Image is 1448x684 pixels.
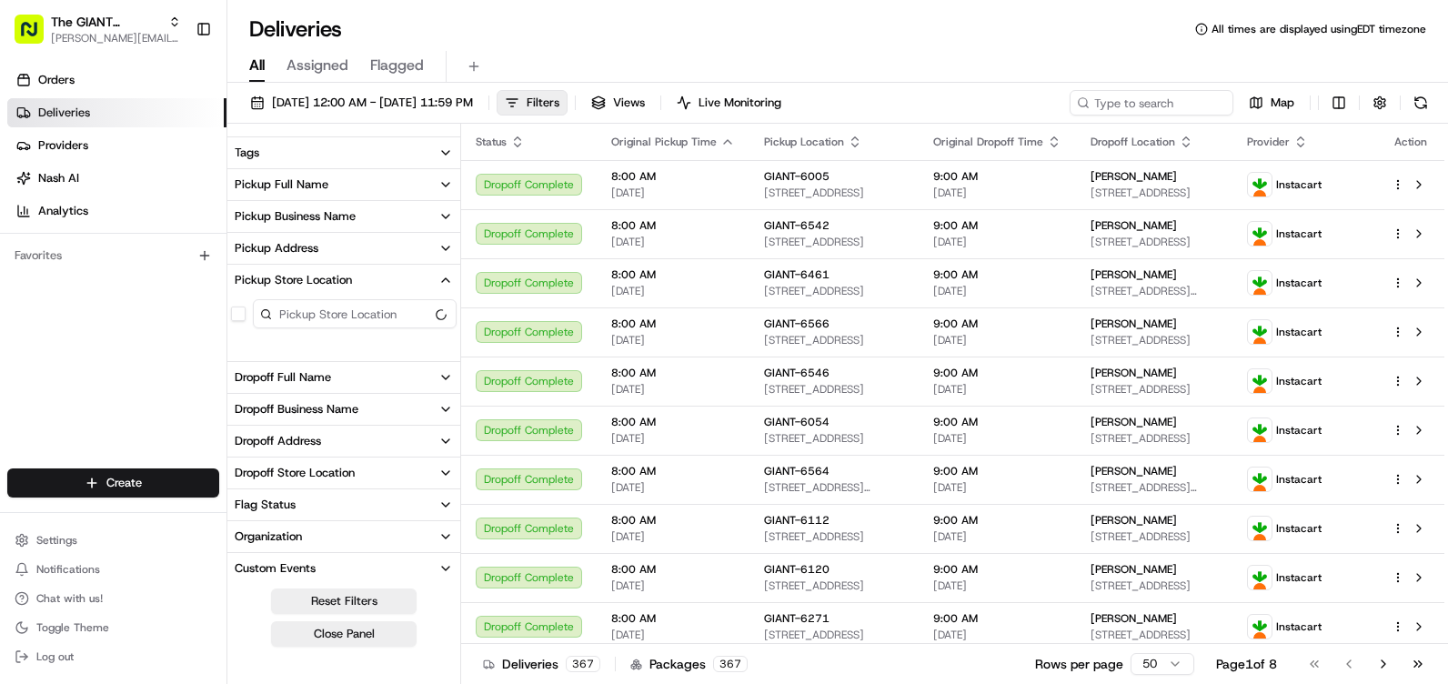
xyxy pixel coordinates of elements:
span: Flagged [370,55,424,76]
button: Settings [7,528,219,553]
div: Dropoff Business Name [235,401,358,417]
div: Favorites [7,241,219,270]
span: [PERSON_NAME] [1091,317,1177,331]
span: 9:00 AM [933,415,1061,429]
span: Knowledge Base [36,264,139,282]
span: Instacart [1276,374,1322,388]
span: [DATE] [611,480,735,495]
span: GIANT-6566 [764,317,830,331]
span: [DATE] 12:00 AM - [DATE] 11:59 PM [272,95,473,111]
div: We're available if you need us! [62,192,230,206]
span: Providers [38,137,88,154]
span: [PERSON_NAME] [1091,464,1177,478]
span: [STREET_ADDRESS] [764,235,904,249]
span: [DATE] [611,431,735,446]
span: [STREET_ADDRESS] [1091,628,1218,642]
button: Map [1241,90,1302,116]
div: Tags [235,145,259,161]
div: 367 [566,656,600,672]
span: All times are displayed using EDT timezone [1212,22,1426,36]
button: [PERSON_NAME][EMAIL_ADDRESS][PERSON_NAME][DOMAIN_NAME] [51,31,181,45]
button: Flag Status [227,489,460,520]
span: GIANT-6546 [764,366,830,380]
span: Dropoff Location [1091,135,1175,149]
div: Pickup Store Location [235,272,352,288]
img: profile_instacart_ahold_partner.png [1248,369,1272,393]
span: Orders [38,72,75,88]
span: [PERSON_NAME] [1091,513,1177,528]
span: Nash AI [38,170,79,186]
span: 9:00 AM [933,218,1061,233]
span: Assigned [287,55,348,76]
span: [PERSON_NAME] [1091,415,1177,429]
button: Pickup Business Name [227,201,460,232]
span: Deliveries [38,105,90,121]
span: [DATE] [611,382,735,397]
div: Pickup Business Name [235,208,356,225]
span: 8:00 AM [611,169,735,184]
span: [STREET_ADDRESS] [764,628,904,642]
span: Instacart [1276,521,1322,536]
span: [STREET_ADDRESS] [764,382,904,397]
span: Views [613,95,645,111]
span: [STREET_ADDRESS] [764,578,904,593]
span: [STREET_ADDRESS] [1091,529,1218,544]
img: profile_instacart_ahold_partner.png [1248,468,1272,491]
h1: Deliveries [249,15,342,44]
div: Custom Events [235,560,316,577]
div: Dropoff Full Name [235,369,331,386]
span: [PERSON_NAME] [1091,218,1177,233]
button: Toggle Theme [7,615,219,640]
span: [DATE] [611,235,735,249]
span: Instacart [1276,226,1322,241]
span: Live Monitoring [699,95,781,111]
button: Close Panel [271,621,417,647]
span: [DATE] [933,186,1061,200]
button: [DATE] 12:00 AM - [DATE] 11:59 PM [242,90,481,116]
span: Log out [36,649,74,664]
span: Pickup Location [764,135,844,149]
span: 8:00 AM [611,317,735,331]
div: Flag Status [235,497,296,513]
span: Filters [527,95,559,111]
span: GIANT-6054 [764,415,830,429]
span: GIANT-6564 [764,464,830,478]
span: [DATE] [611,578,735,593]
div: Packages [630,655,748,673]
span: 9:00 AM [933,267,1061,282]
span: [DATE] [933,235,1061,249]
span: 8:00 AM [611,464,735,478]
span: Instacart [1276,276,1322,290]
input: Clear [47,117,300,136]
span: 8:00 AM [611,611,735,626]
div: 💻 [154,266,168,280]
span: GIANT-6542 [764,218,830,233]
button: Start new chat [309,179,331,201]
div: Page 1 of 8 [1216,655,1277,673]
span: Notifications [36,562,100,577]
a: 💻API Documentation [146,256,299,289]
span: [DATE] [933,628,1061,642]
button: Filters [497,90,568,116]
input: Type to search [1070,90,1233,116]
span: [DATE] [611,333,735,347]
img: profile_instacart_ahold_partner.png [1248,271,1272,295]
span: 9:00 AM [933,513,1061,528]
span: [STREET_ADDRESS] [764,431,904,446]
span: [STREET_ADDRESS] [1091,578,1218,593]
a: 📗Knowledge Base [11,256,146,289]
span: 9:00 AM [933,562,1061,577]
span: 9:00 AM [933,317,1061,331]
input: Pickup Store Location [253,299,457,328]
span: Instacart [1276,325,1322,339]
button: Dropoff Address [227,426,460,457]
span: 9:00 AM [933,611,1061,626]
button: Chat with us! [7,586,219,611]
div: 📗 [18,266,33,280]
span: Original Pickup Time [611,135,717,149]
button: Log out [7,644,219,669]
span: [DATE] [611,529,735,544]
span: GIANT-6120 [764,562,830,577]
span: [DATE] [933,529,1061,544]
span: Create [106,475,142,491]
